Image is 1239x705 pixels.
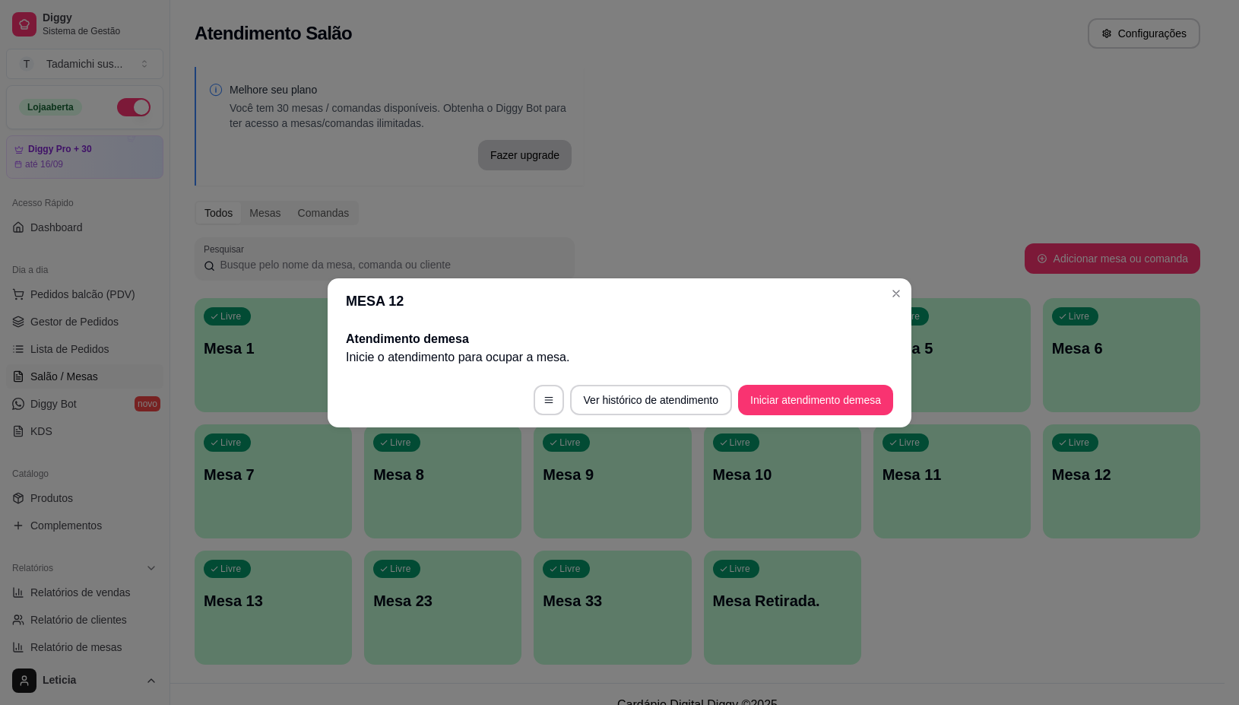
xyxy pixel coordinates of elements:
[328,278,911,324] header: MESA 12
[884,281,908,306] button: Close
[346,330,893,348] h2: Atendimento de mesa
[738,385,893,415] button: Iniciar atendimento demesa
[570,385,732,415] button: Ver histórico de atendimento
[346,348,893,367] p: Inicie o atendimento para ocupar a mesa .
